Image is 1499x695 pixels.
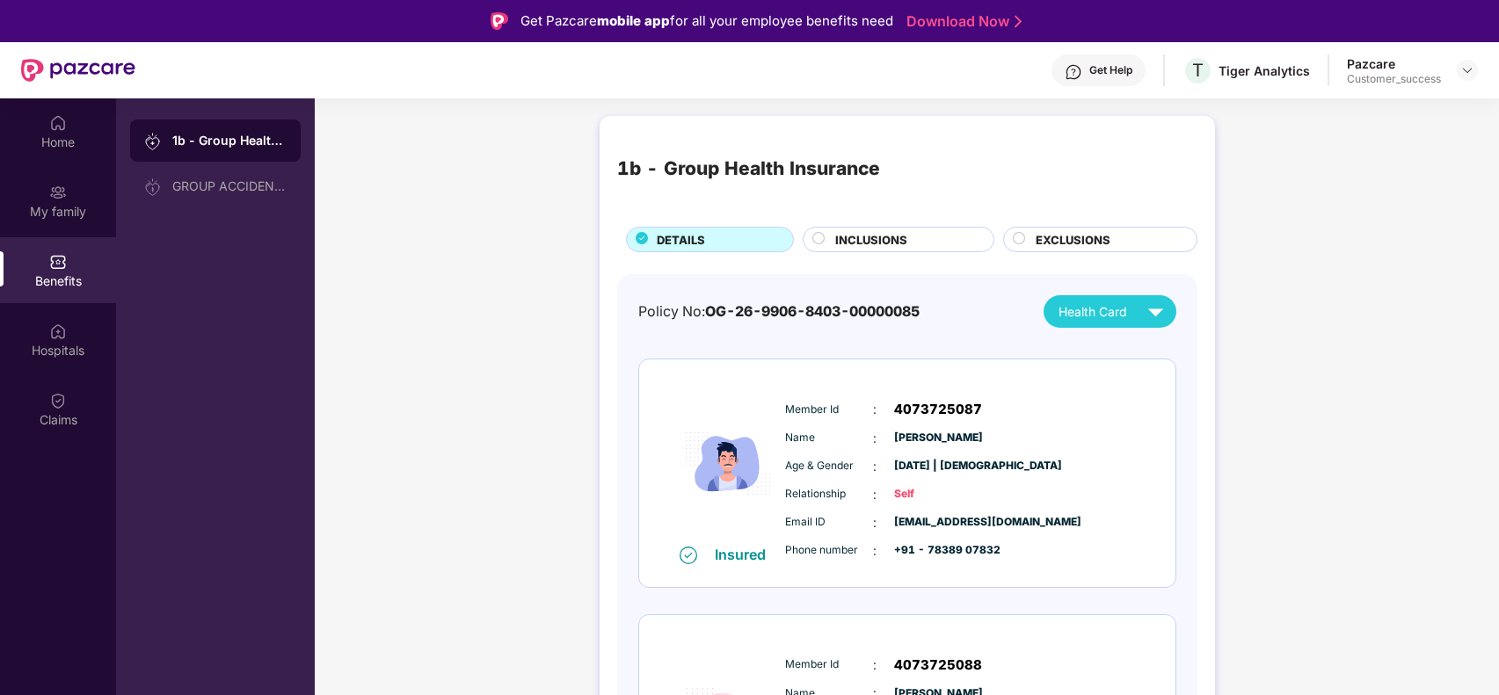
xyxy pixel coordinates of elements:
span: [PERSON_NAME] [894,430,982,446]
span: : [873,429,877,448]
span: : [873,457,877,476]
span: [DATE] | [DEMOGRAPHIC_DATA] [894,458,982,474]
span: T [1192,60,1204,81]
div: Policy No: [638,300,920,322]
img: svg+xml;base64,PHN2ZyBpZD0iSG9zcGl0YWxzIiB4bWxucz0iaHR0cDovL3d3dy53My5vcmcvMjAwMC9zdmciIHdpZHRoPS... [49,322,67,340]
img: svg+xml;base64,PHN2ZyBpZD0iSG9tZSIgeG1sbnM9Imh0dHA6Ly93d3cudzMub3JnLzIwMDAvc3ZnIiB3aWR0aD0iMjAiIG... [49,114,67,132]
button: Health Card [1044,295,1176,328]
span: OG-26-9906-8403-00000085 [705,303,920,320]
img: svg+xml;base64,PHN2ZyB3aWR0aD0iMjAiIGhlaWdodD0iMjAiIHZpZXdCb3g9IjAgMCAyMCAyMCIgZmlsbD0ibm9uZSIgeG... [144,178,162,196]
span: INCLUSIONS [835,231,907,249]
span: : [873,485,877,504]
span: : [873,400,877,419]
span: : [873,513,877,532]
div: Tiger Analytics [1219,62,1310,79]
span: +91 - 78389 07832 [894,542,982,559]
img: svg+xml;base64,PHN2ZyB4bWxucz0iaHR0cDovL3d3dy53My5vcmcvMjAwMC9zdmciIHZpZXdCb3g9IjAgMCAyNCAyNCIgd2... [1140,296,1171,327]
span: DETAILS [657,231,705,249]
span: EXCLUSIONS [1036,231,1110,249]
span: Member Id [785,656,873,673]
div: Insured [715,546,776,563]
img: svg+xml;base64,PHN2ZyBpZD0iSGVscC0zMngzMiIgeG1sbnM9Imh0dHA6Ly93d3cudzMub3JnLzIwMDAvc3ZnIiB3aWR0aD... [1065,63,1082,81]
span: 4073725088 [894,655,982,676]
img: svg+xml;base64,PHN2ZyBpZD0iRHJvcGRvd24tMzJ4MzIiIHhtbG5zPSJodHRwOi8vd3d3LnczLm9yZy8yMDAwL3N2ZyIgd2... [1460,63,1474,77]
span: [EMAIL_ADDRESS][DOMAIN_NAME] [894,514,982,531]
img: Logo [491,12,508,30]
div: Customer_success [1347,72,1441,86]
img: svg+xml;base64,PHN2ZyBpZD0iQ2xhaW0iIHhtbG5zPSJodHRwOi8vd3d3LnczLm9yZy8yMDAwL3N2ZyIgd2lkdGg9IjIwIi... [49,392,67,409]
span: Email ID [785,514,873,531]
strong: mobile app [597,12,670,29]
span: Age & Gender [785,458,873,474]
span: 4073725087 [894,399,982,420]
div: 1b - Group Health Insurance [617,155,880,184]
img: Stroke [1015,12,1022,31]
span: Member Id [785,402,873,418]
img: New Pazcare Logo [21,59,135,82]
img: svg+xml;base64,PHN2ZyB3aWR0aD0iMjAiIGhlaWdodD0iMjAiIHZpZXdCb3g9IjAgMCAyMCAyMCIgZmlsbD0ibm9uZSIgeG... [144,133,162,150]
span: Health Card [1059,302,1127,322]
img: icon [675,382,781,545]
div: 1b - Group Health Insurance [172,132,287,149]
span: Name [785,430,873,446]
div: Get Pazcare for all your employee benefits need [520,11,893,32]
span: : [873,541,877,561]
span: Phone number [785,542,873,559]
img: svg+xml;base64,PHN2ZyB3aWR0aD0iMjAiIGhlaWdodD0iMjAiIHZpZXdCb3g9IjAgMCAyMCAyMCIgZmlsbD0ibm9uZSIgeG... [49,184,67,201]
div: Get Help [1089,63,1132,77]
span: Relationship [785,486,873,503]
div: GROUP ACCIDENTAL INSURANCE [172,179,287,193]
img: svg+xml;base64,PHN2ZyBpZD0iQmVuZWZpdHMiIHhtbG5zPSJodHRwOi8vd3d3LnczLm9yZy8yMDAwL3N2ZyIgd2lkdGg9Ij... [49,253,67,271]
div: Pazcare [1347,55,1441,72]
a: Download Now [906,12,1016,31]
span: Self [894,486,982,503]
span: : [873,655,877,675]
img: svg+xml;base64,PHN2ZyB4bWxucz0iaHR0cDovL3d3dy53My5vcmcvMjAwMC9zdmciIHdpZHRoPSIxNiIgaGVpZ2h0PSIxNi... [680,547,697,564]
